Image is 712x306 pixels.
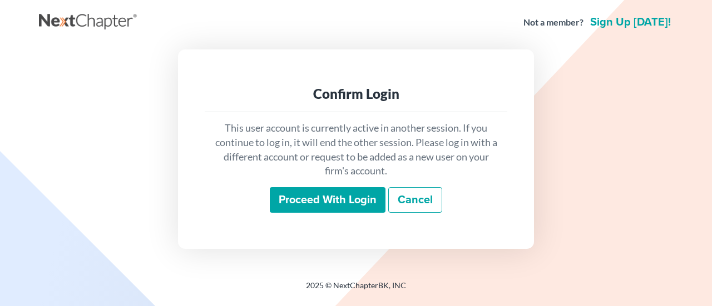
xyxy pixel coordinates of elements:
[214,121,498,178] p: This user account is currently active in another session. If you continue to log in, it will end ...
[588,17,673,28] a: Sign up [DATE]!
[214,85,498,103] div: Confirm Login
[388,187,442,213] a: Cancel
[523,16,584,29] strong: Not a member?
[270,187,385,213] input: Proceed with login
[39,280,673,300] div: 2025 © NextChapterBK, INC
